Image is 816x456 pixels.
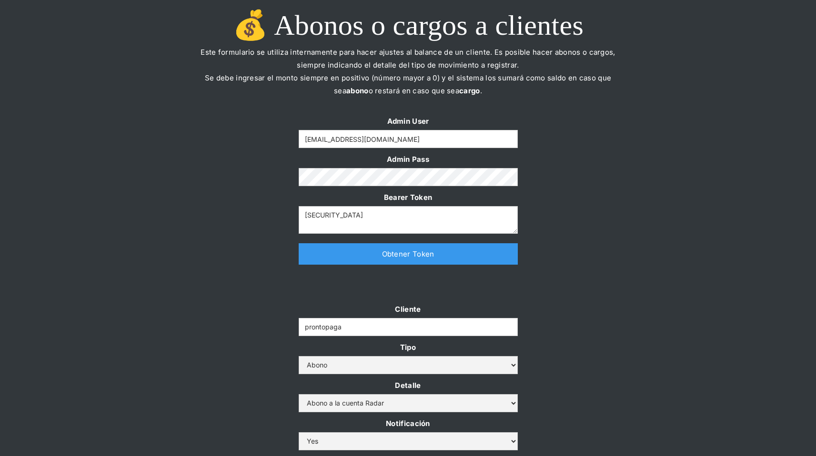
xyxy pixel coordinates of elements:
[299,153,518,166] label: Admin Pass
[299,191,518,204] label: Bearer Token
[194,46,623,110] p: Este formulario se utiliza internamente para hacer ajustes al balance de un cliente. Es posible h...
[299,115,518,128] label: Admin User
[299,115,518,234] form: Form
[346,86,369,95] strong: abono
[299,303,518,316] label: Cliente
[194,10,623,41] h1: 💰 Abonos o cargos a clientes
[459,86,480,95] strong: cargo
[299,318,518,336] input: Example Text
[299,243,518,265] a: Obtener Token
[299,130,518,148] input: Example Text
[299,341,518,354] label: Tipo
[299,417,518,430] label: Notificación
[299,379,518,392] label: Detalle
